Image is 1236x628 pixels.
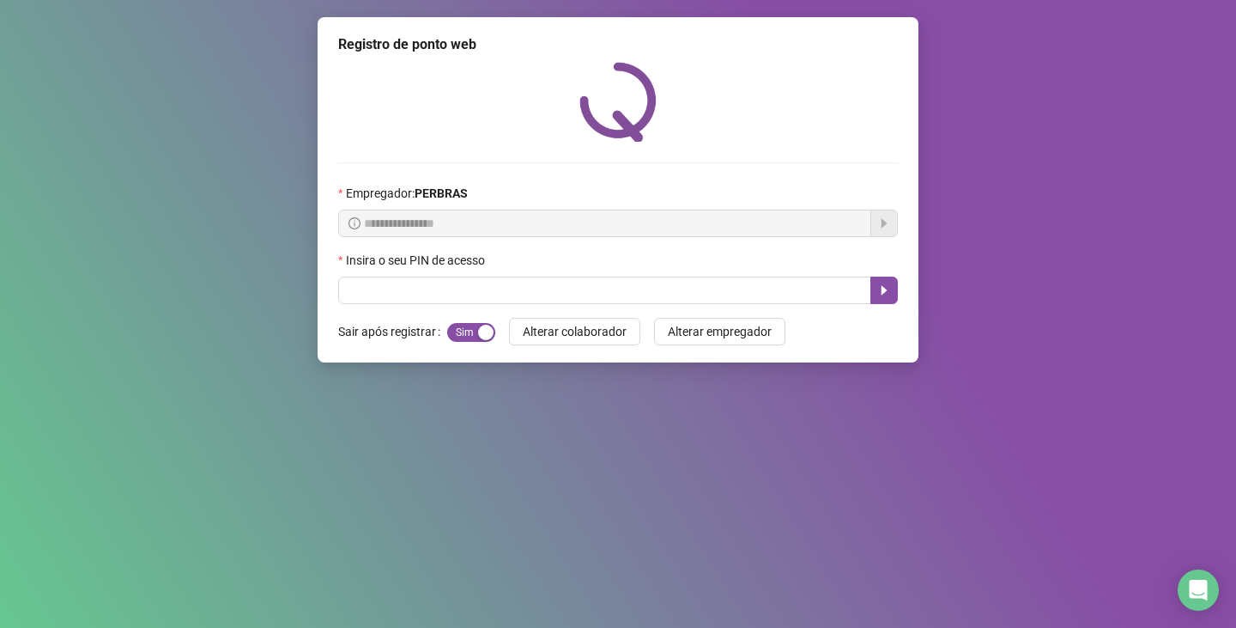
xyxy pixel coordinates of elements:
span: Empregador : [346,184,468,203]
label: Insira o seu PIN de acesso [338,251,496,270]
span: Alterar colaborador [523,322,627,341]
div: Registro de ponto web [338,34,898,55]
span: caret-right [877,284,891,297]
div: Open Intercom Messenger [1178,570,1219,611]
button: Alterar colaborador [509,318,640,345]
strong: PERBRAS [415,186,468,200]
img: QRPoint [579,62,657,142]
button: Alterar empregador [654,318,785,345]
span: Alterar empregador [668,322,772,341]
span: info-circle [348,217,360,229]
label: Sair após registrar [338,318,447,345]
